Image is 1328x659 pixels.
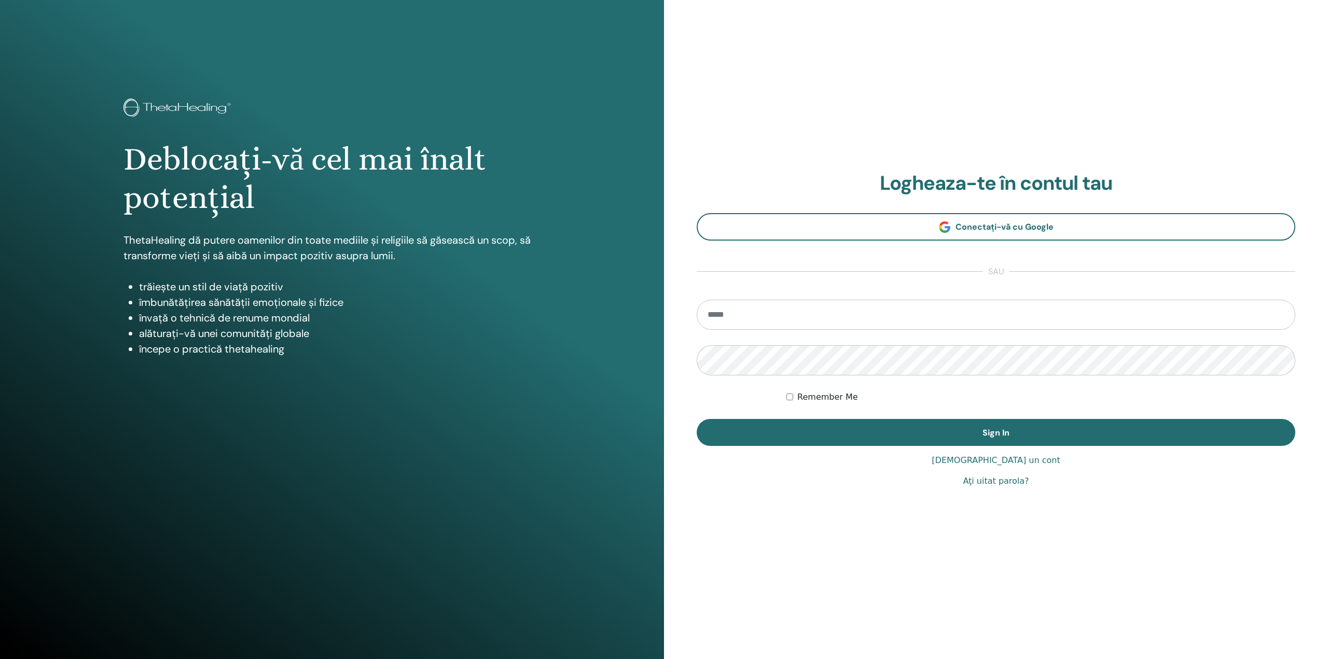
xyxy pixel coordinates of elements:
li: trăiește un stil de viață pozitiv [139,279,540,295]
li: îmbunătățirea sănătății emoționale și fizice [139,295,540,310]
li: învață o tehnică de renume mondial [139,310,540,326]
div: Keep me authenticated indefinitely or until I manually logout [786,391,1295,403]
span: sau [983,265,1009,278]
a: Conectați-vă cu Google [697,213,1295,241]
label: Remember Me [797,391,858,403]
span: Sign In [983,427,1009,438]
h1: Deblocați-vă cel mai înalt potențial [123,140,540,217]
span: Conectați-vă cu Google [956,221,1054,232]
button: Sign In [697,419,1295,446]
li: alăturați-vă unei comunități globale [139,326,540,341]
p: ThetaHealing dă putere oamenilor din toate mediile și religiile să găsească un scop, să transform... [123,232,540,263]
a: [DEMOGRAPHIC_DATA] un cont [932,454,1060,467]
li: începe o practică thetahealing [139,341,540,357]
a: Aţi uitat parola? [963,475,1029,487]
h2: Logheaza-te în contul tau [697,172,1295,195]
